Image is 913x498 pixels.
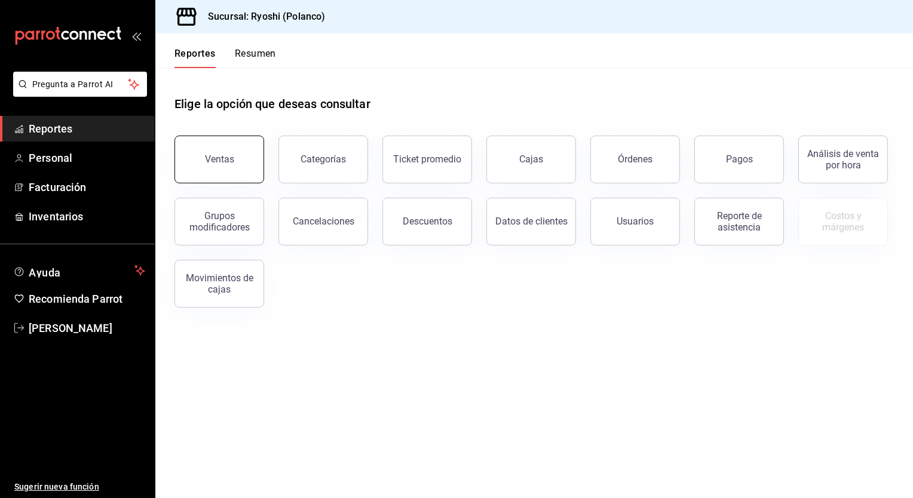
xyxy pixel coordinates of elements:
button: Categorías [278,136,368,183]
span: Pregunta a Parrot AI [32,78,128,91]
div: navigation tabs [174,48,276,68]
span: Facturación [29,179,145,195]
button: Grupos modificadores [174,198,264,245]
div: Cajas [519,152,544,167]
div: Datos de clientes [495,216,568,227]
button: Pregunta a Parrot AI [13,72,147,97]
a: Cajas [486,136,576,183]
span: Sugerir nueva función [14,481,145,493]
div: Descuentos [403,216,452,227]
div: Ticket promedio [393,153,461,165]
div: Cancelaciones [293,216,354,227]
span: Inventarios [29,208,145,225]
div: Órdenes [618,153,652,165]
span: Ayuda [29,263,130,278]
button: Movimientos de cajas [174,260,264,308]
div: Usuarios [617,216,654,227]
div: Grupos modificadores [182,210,256,233]
button: Órdenes [590,136,680,183]
button: Usuarios [590,198,680,245]
div: Análisis de venta por hora [806,148,880,171]
a: Pregunta a Parrot AI [8,87,147,99]
div: Ventas [205,153,234,165]
button: Análisis de venta por hora [798,136,888,183]
div: Pagos [726,153,753,165]
div: Movimientos de cajas [182,272,256,295]
button: Datos de clientes [486,198,576,245]
span: Personal [29,150,145,166]
button: Reporte de asistencia [694,198,784,245]
button: Ticket promedio [382,136,472,183]
h3: Sucursal: Ryoshi (Polanco) [198,10,325,24]
span: [PERSON_NAME] [29,320,145,336]
div: Reporte de asistencia [702,210,776,233]
button: Reportes [174,48,216,68]
button: Resumen [235,48,276,68]
button: open_drawer_menu [131,31,141,41]
button: Cancelaciones [278,198,368,245]
button: Pagos [694,136,784,183]
div: Costos y márgenes [806,210,880,233]
button: Ventas [174,136,264,183]
button: Contrata inventarios para ver este reporte [798,198,888,245]
button: Descuentos [382,198,472,245]
div: Categorías [301,153,346,165]
span: Recomienda Parrot [29,291,145,307]
h1: Elige la opción que deseas consultar [174,95,370,113]
span: Reportes [29,121,145,137]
